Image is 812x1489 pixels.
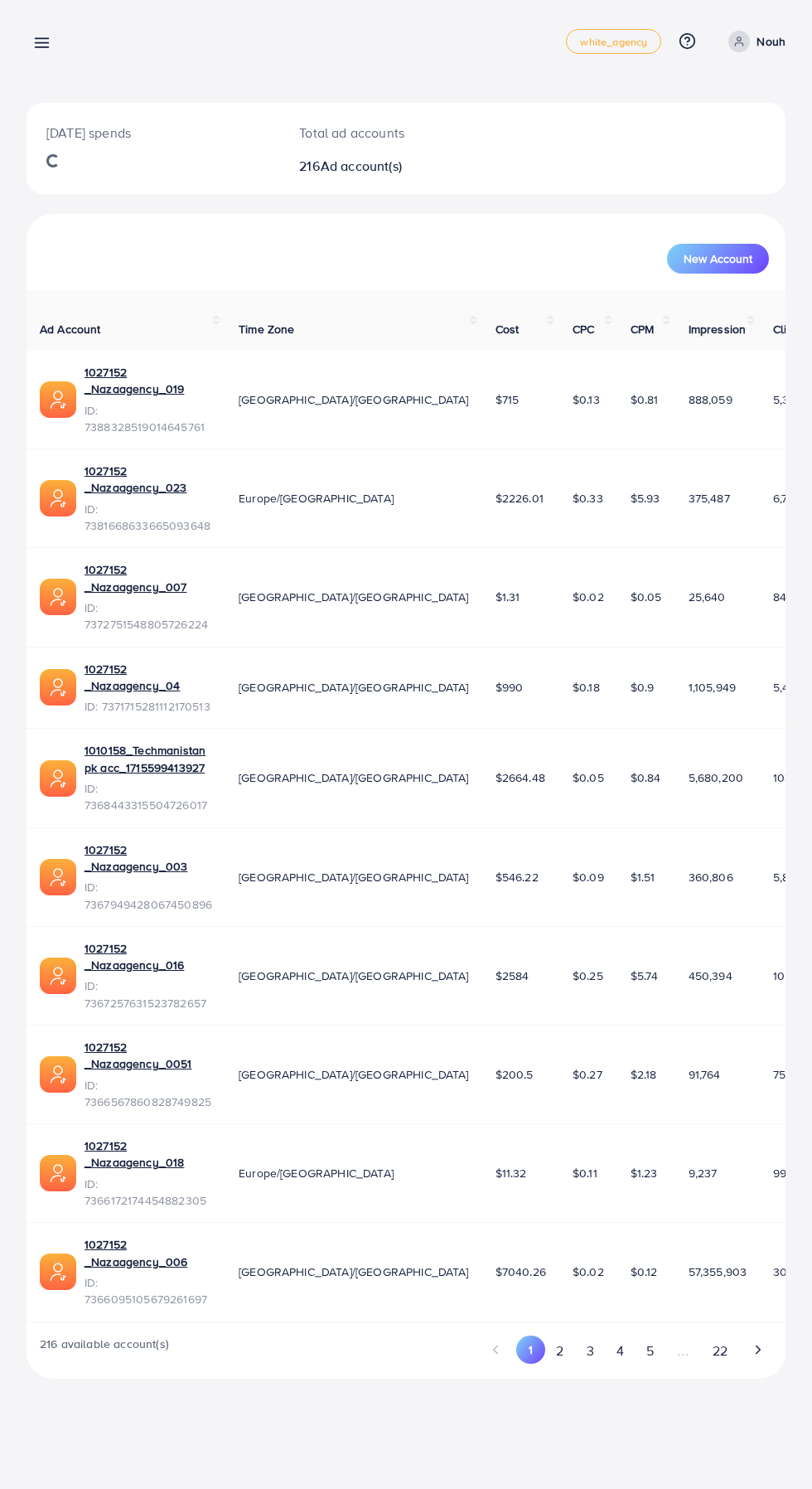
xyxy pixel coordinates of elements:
span: $1.31 [495,589,520,605]
span: 9,237 [689,1165,718,1181]
button: Go to page 5 [635,1336,665,1366]
span: $0.13 [573,391,600,408]
span: $0.18 [573,679,600,696]
a: 1027152 _Nazaagency_016 [85,940,212,974]
span: $1.51 [631,869,655,885]
img: ic-ads-acc.e4c84228.svg [40,381,76,418]
span: white_agency [580,36,647,47]
span: $5.74 [631,968,659,984]
span: $0.25 [573,968,603,984]
span: 84 [773,589,786,605]
span: 450,394 [689,968,732,984]
button: Go to page 3 [575,1336,605,1366]
span: CPC [573,321,594,337]
img: ic-ads-acc.e4c84228.svg [40,480,76,517]
span: ID: 7388328519014645761 [85,402,212,436]
span: $2.18 [631,1066,657,1083]
span: 1,105,949 [689,679,736,696]
span: $11.32 [495,1165,527,1181]
span: $0.02 [573,589,604,605]
span: $0.02 [573,1263,604,1280]
span: 57,355,903 [689,1263,747,1280]
span: $0.05 [573,769,604,786]
a: 1027152 _Nazaagency_0051 [85,1039,212,1073]
span: $0.84 [631,769,661,786]
span: $2226.01 [495,490,544,507]
button: Go to page 22 [701,1336,738,1366]
span: ID: 7366095105679261697 [85,1274,212,1308]
button: Go to next page [743,1336,772,1364]
span: ID: 7367949428067450896 [85,879,212,913]
span: 6,718 [773,490,799,507]
img: ic-ads-acc.e4c84228.svg [40,1155,76,1191]
span: 99 [773,1165,786,1181]
span: ID: 7372751548805726224 [85,599,212,633]
span: [GEOGRAPHIC_DATA]/[GEOGRAPHIC_DATA] [239,769,469,786]
span: $0.81 [631,391,659,408]
a: 1027152 _Nazaagency_006 [85,1236,212,1270]
a: 1010158_Techmanistan pk acc_1715599413927 [85,742,212,776]
span: 360,806 [689,869,733,885]
span: CPM [631,321,654,337]
span: $0.33 [573,490,603,507]
span: ID: 7366172174454882305 [85,1176,212,1210]
span: 10,416 [773,968,805,984]
h2: 216 [299,158,449,174]
span: ID: 7366567860828749825 [85,1077,212,1111]
img: ic-ads-acc.e4c84228.svg [40,1254,76,1290]
span: Europe/[GEOGRAPHIC_DATA] [239,1165,394,1181]
span: Clicks [773,321,805,337]
button: Go to page 4 [605,1336,635,1366]
span: [GEOGRAPHIC_DATA]/[GEOGRAPHIC_DATA] [239,391,469,408]
span: 103,915 [773,769,812,786]
p: Total ad accounts [299,123,449,143]
img: ic-ads-acc.e4c84228.svg [40,859,76,895]
span: 5,827 [773,869,802,885]
button: Go to page 2 [545,1336,575,1366]
img: ic-ads-acc.e4c84228.svg [40,579,76,615]
span: ID: 7371715281112170513 [85,698,212,715]
a: 1027152 _Nazaagency_04 [85,661,212,695]
span: $0.12 [631,1263,658,1280]
span: [GEOGRAPHIC_DATA]/[GEOGRAPHIC_DATA] [239,968,469,984]
span: $7040.26 [495,1263,546,1280]
span: 5,680,200 [689,769,743,786]
ul: Pagination [482,1336,772,1366]
a: 1027152 _Nazaagency_018 [85,1137,212,1171]
span: [GEOGRAPHIC_DATA]/[GEOGRAPHIC_DATA] [239,1263,469,1280]
span: 5,313 [773,391,800,408]
span: [GEOGRAPHIC_DATA]/[GEOGRAPHIC_DATA] [239,679,469,696]
a: white_agency [566,29,661,54]
button: Go to page 1 [516,1336,545,1364]
a: 1027152 _Nazaagency_007 [85,561,212,595]
p: [DATE] spends [46,123,259,143]
span: Ad account(s) [321,157,402,175]
span: Ad Account [40,321,101,337]
span: $0.09 [573,869,604,885]
span: $715 [495,391,520,408]
img: ic-ads-acc.e4c84228.svg [40,669,76,706]
span: New Account [684,253,752,264]
span: Time Zone [239,321,294,337]
span: 375,487 [689,490,730,507]
span: $0.11 [573,1165,597,1181]
span: $2584 [495,968,529,984]
img: ic-ads-acc.e4c84228.svg [40,1056,76,1093]
span: Europe/[GEOGRAPHIC_DATA] [239,490,394,507]
span: 25,640 [689,589,726,605]
span: [GEOGRAPHIC_DATA]/[GEOGRAPHIC_DATA] [239,589,469,605]
p: Nouh [756,32,785,51]
span: 216 available account(s) [40,1336,169,1366]
a: 1027152 _Nazaagency_019 [85,364,212,398]
span: $990 [495,679,524,696]
span: 750 [773,1066,793,1083]
span: $0.27 [573,1066,602,1083]
span: $1.23 [631,1165,658,1181]
span: ID: 7367257631523782657 [85,977,212,1011]
span: $200.5 [495,1066,534,1083]
span: 91,764 [689,1066,721,1083]
span: $0.05 [631,589,662,605]
span: $546.22 [495,869,539,885]
a: 1027152 _Nazaagency_003 [85,842,212,875]
a: Nouh [722,31,785,52]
